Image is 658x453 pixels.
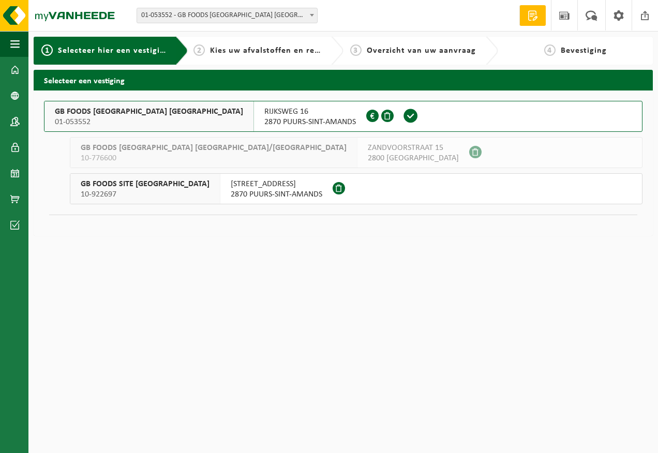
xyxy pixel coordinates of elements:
[561,47,607,55] span: Bevestiging
[231,179,322,189] span: [STREET_ADDRESS]
[81,179,210,189] span: GB FOODS SITE [GEOGRAPHIC_DATA]
[368,143,459,153] span: ZANDVOORSTRAAT 15
[41,44,53,56] span: 1
[34,70,653,90] h2: Selecteer een vestiging
[58,47,170,55] span: Selecteer hier een vestiging
[55,107,243,117] span: GB FOODS [GEOGRAPHIC_DATA] [GEOGRAPHIC_DATA]
[210,47,352,55] span: Kies uw afvalstoffen en recipiënten
[81,189,210,200] span: 10-922697
[264,107,356,117] span: RIJKSWEG 16
[81,153,347,163] span: 10-776600
[231,189,322,200] span: 2870 PUURS-SINT-AMANDS
[193,44,205,56] span: 2
[137,8,317,23] span: 01-053552 - GB FOODS BELGIUM NV - PUURS-SINT-AMANDS
[81,143,347,153] span: GB FOODS [GEOGRAPHIC_DATA] [GEOGRAPHIC_DATA]/[GEOGRAPHIC_DATA]
[367,47,476,55] span: Overzicht van uw aanvraag
[544,44,556,56] span: 4
[350,44,362,56] span: 3
[264,117,356,127] span: 2870 PUURS-SINT-AMANDS
[55,117,243,127] span: 01-053552
[368,153,459,163] span: 2800 [GEOGRAPHIC_DATA]
[44,101,642,132] button: GB FOODS [GEOGRAPHIC_DATA] [GEOGRAPHIC_DATA] 01-053552 RIJKSWEG 162870 PUURS-SINT-AMANDS
[137,8,318,23] span: 01-053552 - GB FOODS BELGIUM NV - PUURS-SINT-AMANDS
[70,173,642,204] button: GB FOODS SITE [GEOGRAPHIC_DATA] 10-922697 [STREET_ADDRESS]2870 PUURS-SINT-AMANDS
